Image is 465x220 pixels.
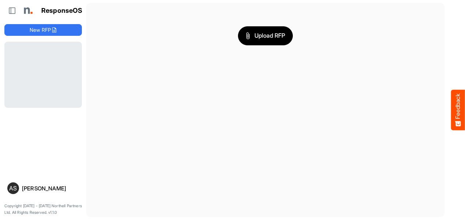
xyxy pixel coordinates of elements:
button: Upload RFP [238,26,293,45]
button: New RFP [4,24,82,36]
div: Loading... [4,42,82,108]
button: Feedback [451,90,465,130]
h1: ResponseOS [41,7,83,15]
div: [PERSON_NAME] [22,186,79,191]
img: Northell [20,3,35,18]
span: Upload RFP [246,31,285,41]
p: Copyright [DATE] - [DATE] Northell Partners Ltd. All Rights Reserved. v1.1.0 [4,203,82,216]
span: AS [9,185,17,191]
